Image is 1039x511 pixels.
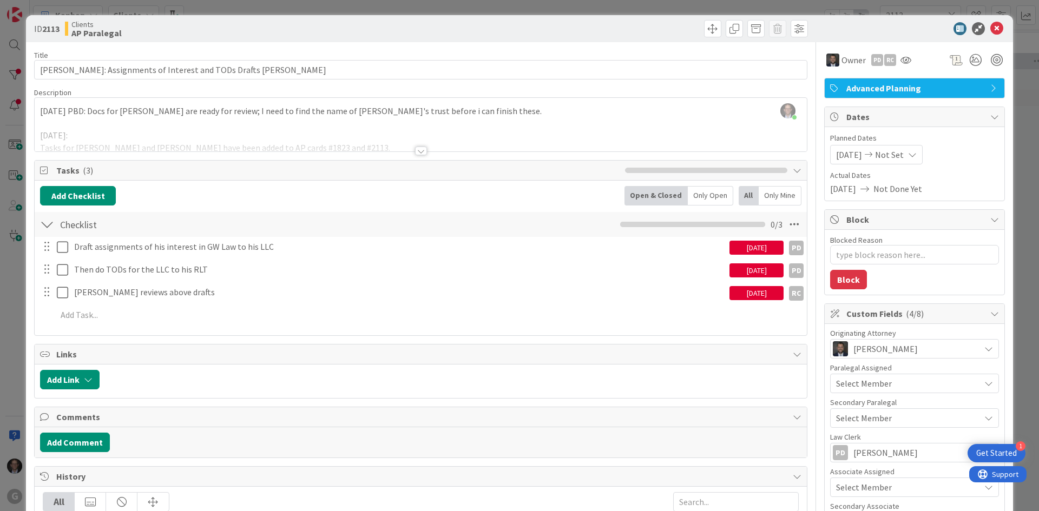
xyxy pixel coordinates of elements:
span: Owner [841,54,866,67]
span: Dates [846,110,985,123]
span: 0 / 3 [771,218,782,231]
div: [DATE] [729,263,784,277]
span: Select Member [836,377,892,390]
span: ID [34,22,60,35]
div: PD [871,54,883,66]
b: AP Paralegal [71,29,122,37]
button: Add Comment [40,433,110,452]
div: Open & Closed [624,186,688,205]
input: Add Checklist... [56,215,300,234]
span: [DATE] [836,148,862,161]
span: Comments [56,410,787,423]
span: Planned Dates [830,132,999,144]
div: Law Clerk [830,433,999,441]
div: PD [789,263,804,278]
span: History [56,470,787,483]
span: Block [846,213,985,226]
span: Not Set [875,148,904,161]
div: RC [789,286,804,301]
span: Clients [71,20,122,29]
span: ( 4/8 ) [906,308,924,319]
div: Paralegal Assigned [830,364,999,371]
img: JW [833,341,848,356]
div: Secondary Associate [830,502,999,510]
span: [PERSON_NAME] [853,342,918,355]
span: Description [34,88,71,97]
span: Support [23,2,49,15]
div: Secondary Paralegal [830,399,999,406]
span: ( 3 ) [83,165,93,176]
div: Originating Attorney [830,329,999,337]
b: 2113 [42,23,60,34]
div: Get Started [976,448,1017,459]
label: Title [34,50,48,60]
img: JW [826,54,839,67]
button: Block [830,270,867,289]
span: [PERSON_NAME] [853,446,918,459]
label: Blocked Reason [830,235,883,245]
div: 1 [1016,441,1025,451]
div: [DATE] [729,286,784,300]
div: RC [884,54,896,66]
span: Advanced Planning [846,82,985,95]
div: PD [833,445,848,460]
div: All [43,493,75,511]
span: Links [56,348,787,361]
span: Tasks [56,164,620,177]
div: PD [789,241,804,255]
button: Add Checklist [40,186,116,205]
span: [DATE] [830,182,856,195]
input: type card name here... [34,60,807,79]
span: Custom Fields [846,307,985,320]
span: Select Member [836,481,892,494]
p: [PERSON_NAME] reviews above drafts [74,286,725,298]
button: Add Link [40,370,100,389]
span: Not Done Yet [873,182,922,195]
img: pCtiUecoMaor5FdWssMd58zeQM0RUorB.jpg [780,103,795,118]
div: Associate Assigned [830,468,999,475]
span: Actual Dates [830,170,999,181]
div: [DATE] [729,241,784,255]
p: [DATE] PBD: Docs for [PERSON_NAME] are ready for review; I need to find the name of [PERSON_NAME]... [40,105,801,117]
span: Select Member [836,412,892,424]
p: Draft assignments of his interest in GW Law to his LLC [74,241,725,253]
p: Then do TODs for the LLC to his RLT [74,263,725,276]
div: Only Open [688,186,733,205]
div: Only Mine [759,186,801,205]
div: Open Get Started checklist, remaining modules: 1 [968,444,1025,462]
div: All [739,186,759,205]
